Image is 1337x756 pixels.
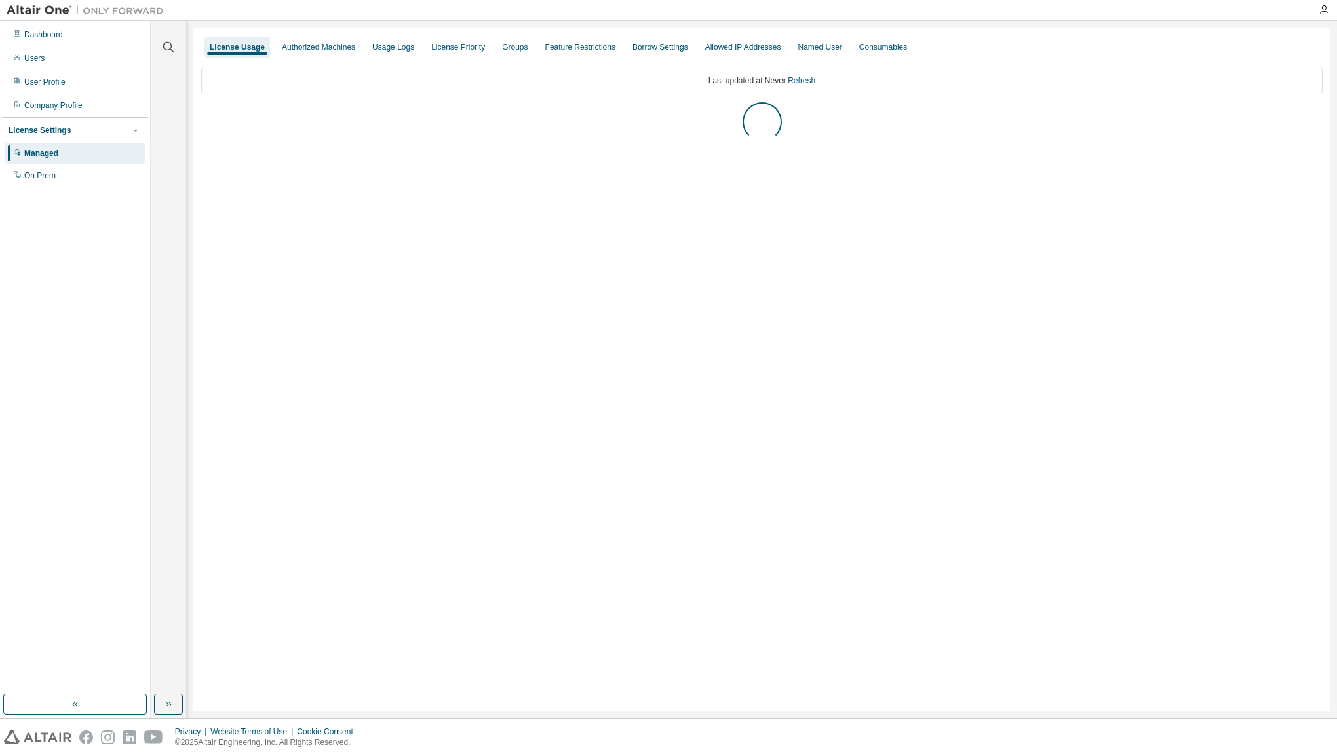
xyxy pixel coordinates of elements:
img: facebook.svg [79,730,93,744]
img: linkedin.svg [123,730,136,744]
div: License Usage [210,42,265,52]
div: Named User [798,42,842,52]
a: Refresh [788,76,815,85]
div: Usage Logs [372,42,414,52]
div: Groups [502,42,528,52]
div: Allowed IP Addresses [705,42,781,52]
div: License Settings [9,125,71,136]
p: © 2025 Altair Engineering, Inc. All Rights Reserved. [175,737,361,748]
div: License Priority [431,42,485,52]
img: youtube.svg [144,730,163,744]
img: altair_logo.svg [4,730,71,744]
div: Borrow Settings [632,42,688,52]
div: Cookie Consent [297,727,360,737]
img: Altair One [7,4,170,17]
img: instagram.svg [101,730,115,744]
div: Authorized Machines [282,42,355,52]
div: Privacy [175,727,210,737]
div: Last updated at: Never [201,67,1323,94]
div: User Profile [24,77,66,87]
div: On Prem [24,170,56,181]
div: Website Terms of Use [210,727,297,737]
div: Managed [24,148,58,159]
div: Company Profile [24,100,83,111]
div: Dashboard [24,29,63,40]
div: Consumables [859,42,907,52]
div: Users [24,53,45,64]
div: Feature Restrictions [545,42,615,52]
